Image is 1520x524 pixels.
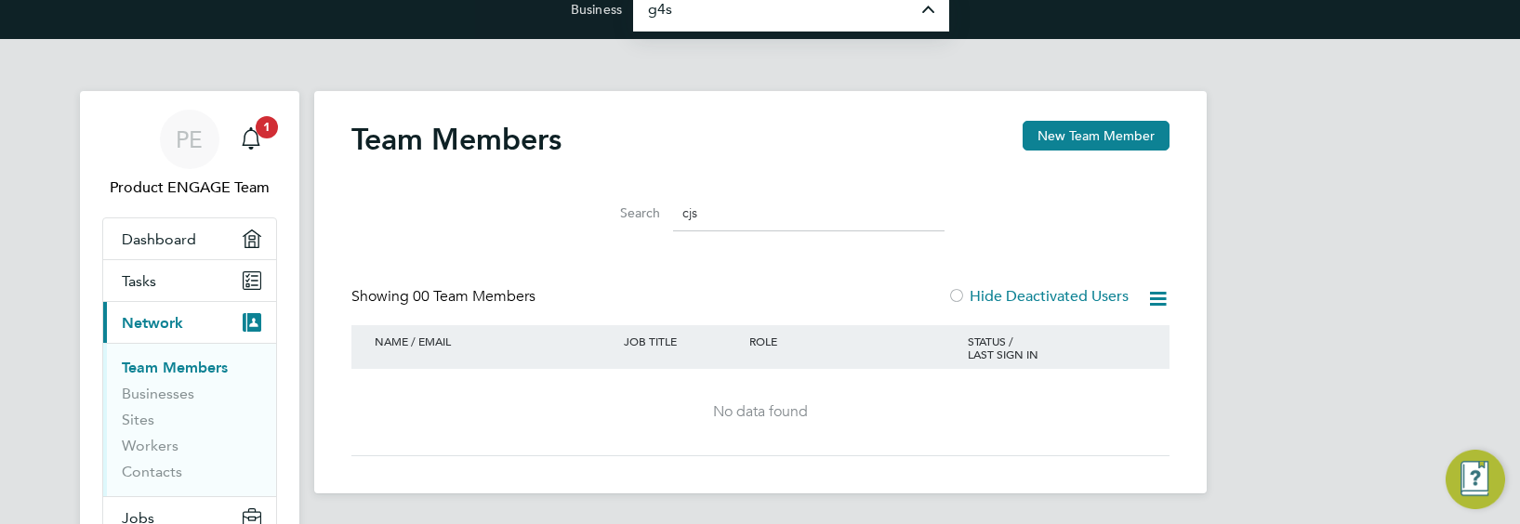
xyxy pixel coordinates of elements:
[370,402,1151,422] div: No data found
[648,94,865,116] span: G4S Corporate Services Limited
[619,325,744,357] div: JOB TITLE
[122,272,156,290] span: Tasks
[103,343,276,496] div: Network
[122,437,178,454] a: Workers
[1446,450,1505,509] button: Engage Resource Center
[576,204,660,221] label: Search
[232,110,270,169] a: 1
[122,463,182,480] a: Contacts
[102,177,277,199] span: Product ENGAGE Team
[963,325,1151,370] div: STATUS / LAST SIGN IN
[122,314,183,332] span: Network
[122,230,196,248] span: Dashboard
[103,302,276,343] button: Network
[122,385,194,402] a: Businesses
[351,121,562,158] h2: Team Members
[103,260,276,301] a: Tasks
[256,116,278,138] span: 1
[648,185,934,229] span: G4s Care And Justice Services (Uk) Limited
[176,127,203,151] span: PE
[103,218,276,259] a: Dashboard
[571,1,622,18] label: Business
[370,325,620,357] div: NAME / EMAIL
[122,359,228,376] a: Team Members
[1023,121,1170,151] button: New Team Member
[413,287,535,306] span: 00 Team Members
[102,110,277,199] a: PEProduct ENGAGE Team
[122,411,154,428] a: Sites
[947,287,1129,306] label: Hide Deactivated Users
[351,287,539,307] div: Showing
[648,48,759,71] span: Engage Partners
[648,139,916,162] span: G4S Facilities Management (Uk) Limited
[745,325,963,357] div: ROLE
